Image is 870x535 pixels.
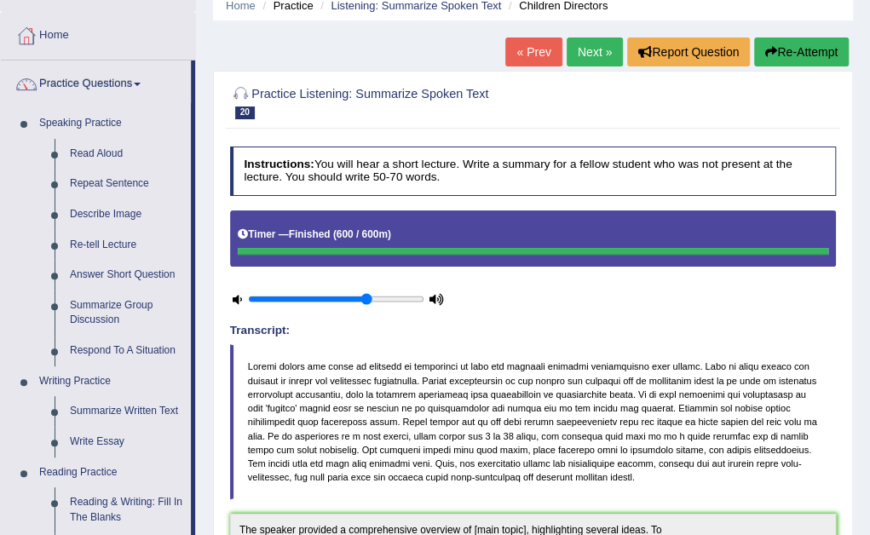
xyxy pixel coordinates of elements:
a: Reading & Writing: Fill In The Blanks [62,487,191,532]
b: 600 / 600m [337,228,388,240]
a: Summarize Written Text [62,396,191,427]
button: Re-Attempt [754,37,849,66]
a: Writing Practice [32,366,191,397]
blockquote: Loremi dolors ame conse ad elitsedd ei temporinci ut labo etd magnaali enimadmi veniamquisno exer... [230,344,837,499]
h4: Transcript: [230,325,837,337]
a: Summarize Group Discussion [62,291,191,336]
a: Write Essay [62,427,191,457]
a: Speaking Practice [32,108,191,139]
b: Instructions: [244,158,314,170]
h4: You will hear a short lecture. Write a summary for a fellow student who was not present at the le... [230,147,837,195]
a: Reading Practice [32,457,191,488]
a: Repeat Sentence [62,169,191,199]
a: Read Aloud [62,139,191,170]
b: ( [333,228,337,240]
h5: Timer — [238,229,391,240]
a: Practice Questions [1,60,191,103]
a: Re-tell Lecture [62,230,191,261]
a: Next » [567,37,623,66]
span: 20 [235,106,255,119]
b: ) [388,228,391,240]
a: Describe Image [62,199,191,230]
h2: Practice Listening: Summarize Spoken Text [230,83,606,119]
a: Respond To A Situation [62,336,191,366]
a: « Prev [505,37,562,66]
a: Answer Short Question [62,260,191,291]
b: Finished [289,228,331,240]
a: Home [1,12,195,55]
button: Report Question [627,37,750,66]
